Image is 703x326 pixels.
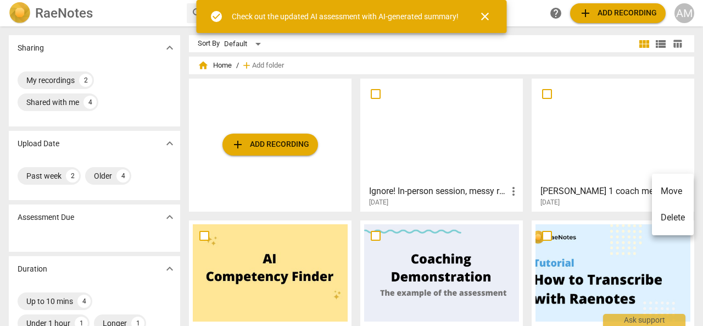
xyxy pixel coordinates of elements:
[210,10,223,23] span: check_circle
[652,178,694,205] li: Move
[232,11,459,23] div: Check out the updated AI assessment with AI-generated summary!
[472,3,498,30] button: Close
[478,10,492,23] span: close
[652,205,694,231] li: Delete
